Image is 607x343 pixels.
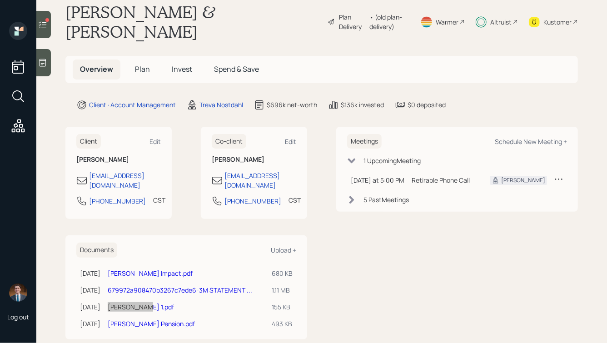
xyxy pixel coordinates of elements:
[272,302,293,312] div: 155 KB
[436,17,458,27] div: Warmer
[285,137,296,146] div: Edit
[80,268,100,278] div: [DATE]
[363,156,421,165] div: 1 Upcoming Meeting
[224,196,281,206] div: [PHONE_NUMBER]
[408,100,446,109] div: $0 deposited
[149,137,161,146] div: Edit
[369,12,409,31] div: • (old plan-delivery)
[212,134,246,149] h6: Co-client
[135,64,150,74] span: Plan
[108,286,252,294] a: 679972a908470b3267c7ede6-3M STATEMENT ...
[108,303,174,311] a: [PERSON_NAME] 1.pdf
[76,156,161,164] h6: [PERSON_NAME]
[224,171,296,190] div: [EMAIL_ADDRESS][DOMAIN_NAME]
[108,269,193,278] a: [PERSON_NAME] Impact.pdf
[289,195,301,205] div: CST
[65,2,320,41] h1: [PERSON_NAME] & [PERSON_NAME]
[347,134,382,149] h6: Meetings
[341,100,384,109] div: $136k invested
[89,100,176,109] div: Client · Account Management
[495,137,567,146] div: Schedule New Meeting +
[80,302,100,312] div: [DATE]
[490,17,512,27] div: Altruist
[76,243,117,258] h6: Documents
[9,283,27,302] img: hunter_neumayer.jpg
[212,156,296,164] h6: [PERSON_NAME]
[7,313,29,321] div: Log out
[272,268,293,278] div: 680 KB
[80,285,100,295] div: [DATE]
[272,285,293,295] div: 1.11 MB
[214,64,259,74] span: Spend & Save
[267,100,317,109] div: $696k net-worth
[108,319,195,328] a: [PERSON_NAME] Pension.pdf
[543,17,572,27] div: Kustomer
[76,134,101,149] h6: Client
[501,176,545,184] div: [PERSON_NAME]
[363,195,409,204] div: 5 Past Meeting s
[272,319,293,328] div: 493 KB
[339,12,365,31] div: Plan Delivery
[172,64,192,74] span: Invest
[271,246,296,254] div: Upload +
[80,64,113,74] span: Overview
[199,100,243,109] div: Treva Nostdahl
[80,319,100,328] div: [DATE]
[351,175,404,185] div: [DATE] at 5:00 PM
[89,196,146,206] div: [PHONE_NUMBER]
[153,195,165,205] div: CST
[89,171,161,190] div: [EMAIL_ADDRESS][DOMAIN_NAME]
[412,175,476,185] div: Retirable Phone Call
